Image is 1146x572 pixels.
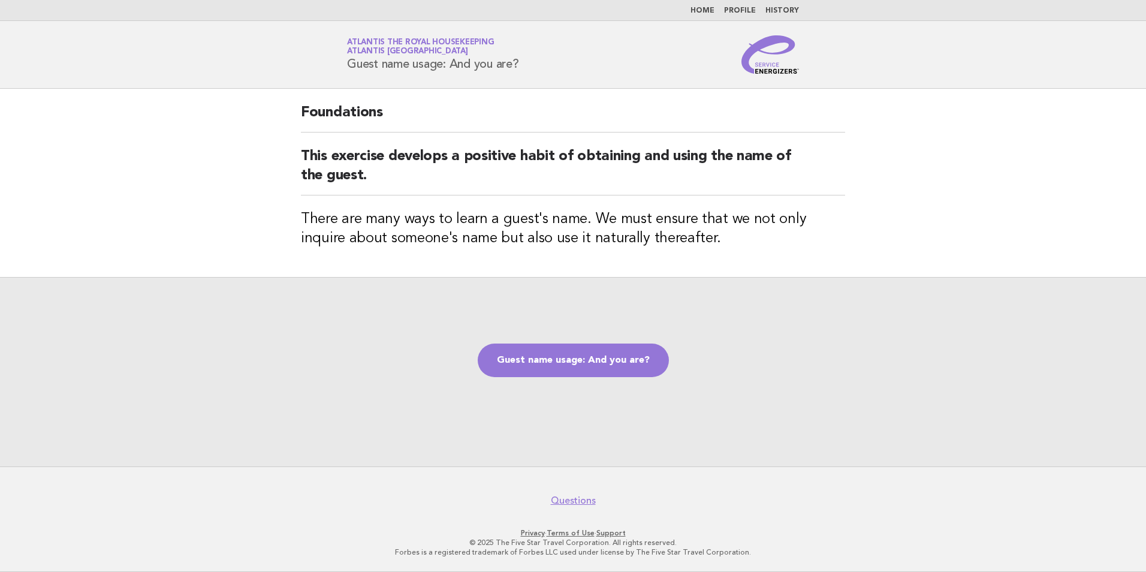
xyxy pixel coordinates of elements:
[347,39,519,70] h1: Guest name usage: And you are?
[596,529,626,537] a: Support
[206,528,940,538] p: · ·
[347,48,468,56] span: Atlantis [GEOGRAPHIC_DATA]
[206,547,940,557] p: Forbes is a registered trademark of Forbes LLC used under license by The Five Star Travel Corpora...
[765,7,799,14] a: History
[724,7,756,14] a: Profile
[741,35,799,74] img: Service Energizers
[347,38,494,55] a: Atlantis the Royal HousekeepingAtlantis [GEOGRAPHIC_DATA]
[206,538,940,547] p: © 2025 The Five Star Travel Corporation. All rights reserved.
[478,344,669,377] a: Guest name usage: And you are?
[301,103,845,133] h2: Foundations
[690,7,714,14] a: Home
[547,529,595,537] a: Terms of Use
[301,210,845,248] h3: There are many ways to learn a guest's name. We must ensure that we not only inquire about someon...
[521,529,545,537] a: Privacy
[301,147,845,195] h2: This exercise develops a positive habit of obtaining and using the name of the guest.
[551,495,596,507] a: Questions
